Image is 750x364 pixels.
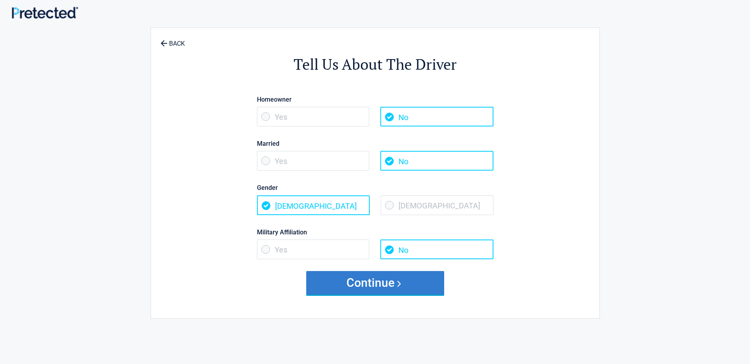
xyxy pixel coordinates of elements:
[380,151,493,171] span: No
[257,94,493,105] label: Homeowner
[380,240,493,259] span: No
[306,271,444,295] button: Continue
[257,195,370,215] span: [DEMOGRAPHIC_DATA]
[12,7,78,19] img: Main Logo
[257,240,370,259] span: Yes
[380,107,493,126] span: No
[257,182,493,193] label: Gender
[381,195,493,215] span: [DEMOGRAPHIC_DATA]
[257,138,493,149] label: Married
[257,151,370,171] span: Yes
[194,54,556,74] h2: Tell Us About The Driver
[257,227,493,238] label: Military Affiliation
[159,33,186,47] a: BACK
[257,107,370,126] span: Yes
